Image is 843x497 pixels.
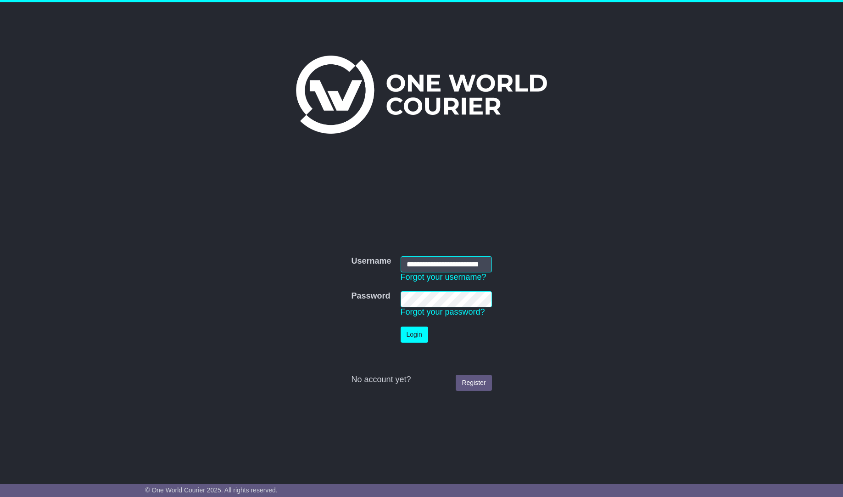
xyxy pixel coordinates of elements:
[351,291,390,301] label: Password
[351,375,491,385] div: No account yet?
[401,272,486,282] a: Forgot your username?
[351,256,391,266] label: Username
[401,327,428,343] button: Login
[145,486,278,494] span: © One World Courier 2025. All rights reserved.
[401,307,485,316] a: Forgot your password?
[456,375,491,391] a: Register
[296,56,547,134] img: One World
